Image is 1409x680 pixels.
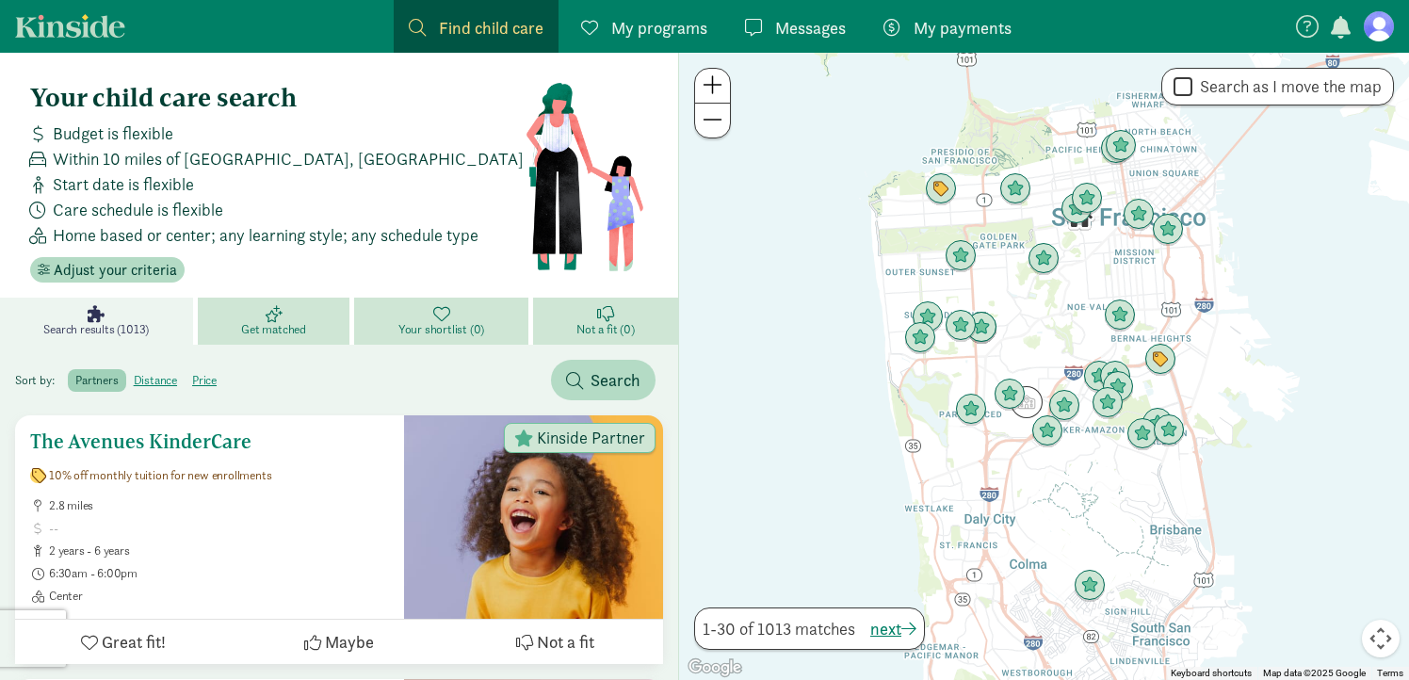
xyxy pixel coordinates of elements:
[1063,175,1110,222] div: Click to see details
[937,302,984,349] div: Click to see details
[53,222,478,248] span: Home based or center; any learning style; any schedule type
[958,304,1005,351] div: Click to see details
[398,322,484,337] span: Your shortlist (0)
[537,629,594,655] span: Not a fit
[1066,562,1113,609] div: Click to see details
[43,322,149,337] span: Search results (1013)
[68,369,125,392] label: partners
[1263,668,1366,678] span: Map data ©2025 Google
[1115,191,1162,238] div: Click to see details
[126,369,185,392] label: distance
[1084,380,1131,427] div: Click to see details
[917,166,964,213] div: Click to see details
[684,656,746,680] img: Google
[591,367,640,393] span: Search
[1097,122,1144,170] div: Click to see details
[1096,292,1143,339] div: Click to see details
[1053,186,1100,233] div: Click to see details
[611,15,707,40] span: My programs
[1041,382,1088,429] div: Click to see details
[53,146,524,171] span: Within 10 miles of [GEOGRAPHIC_DATA], [GEOGRAPHIC_DATA]
[354,298,532,345] a: Your shortlist (0)
[15,14,125,38] a: Kinside
[537,429,645,446] span: Kinside Partner
[49,543,389,559] span: 2 years - 6 years
[576,322,634,337] span: Not a fit (0)
[914,15,1012,40] span: My payments
[533,298,678,345] a: Not a fit (0)
[30,257,185,283] button: Adjust your criteria
[1024,408,1071,455] div: Click to see details
[1192,75,1382,98] label: Search as I move the map
[1094,364,1142,411] div: Click to see details
[1093,125,1140,172] div: Click to see details
[49,566,389,581] span: 6:30am - 6:00pm
[775,15,846,40] span: Messages
[992,166,1039,213] div: Click to see details
[1020,235,1067,283] div: Click to see details
[1003,379,1050,426] div: Click to see details
[15,372,65,388] span: Sort by:
[102,629,166,655] span: Great fit!
[1092,353,1139,400] div: Click to see details
[49,498,389,513] span: 2.8 miles
[703,616,855,641] span: 1-30 of 1013 matches
[937,233,984,280] div: Click to see details
[1362,620,1400,657] button: Map camera controls
[684,656,746,680] a: Open this area in Google Maps (opens a new window)
[54,259,177,282] span: Adjust your criteria
[185,369,224,392] label: price
[551,360,656,400] button: Search
[241,322,306,337] span: Get matched
[53,197,223,222] span: Care schedule is flexible
[1137,336,1184,383] div: Click to see details
[986,371,1033,418] div: Click to see details
[1145,407,1192,454] div: Click to see details
[30,83,525,113] h4: Your child care search
[53,171,194,197] span: Start date is flexible
[49,589,389,604] span: Center
[1377,668,1403,678] a: Terms
[1144,206,1191,253] div: Click to see details
[1119,411,1166,458] div: Click to see details
[15,620,231,664] button: Great fit!
[49,468,271,483] span: 10% off monthly tuition for new enrollments
[947,386,995,433] div: Click to see details
[30,430,389,453] h5: The Avenues KinderCare
[325,629,374,655] span: Maybe
[870,616,916,641] button: next
[1171,667,1252,680] button: Keyboard shortcuts
[198,298,355,345] a: Get matched
[1134,400,1181,447] div: Click to see details
[231,620,446,664] button: Maybe
[904,294,951,341] div: Click to see details
[897,315,944,362] div: Click to see details
[447,620,663,664] button: Not a fit
[53,121,173,146] span: Budget is flexible
[439,15,543,40] span: Find child care
[1076,353,1123,400] div: Click to see details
